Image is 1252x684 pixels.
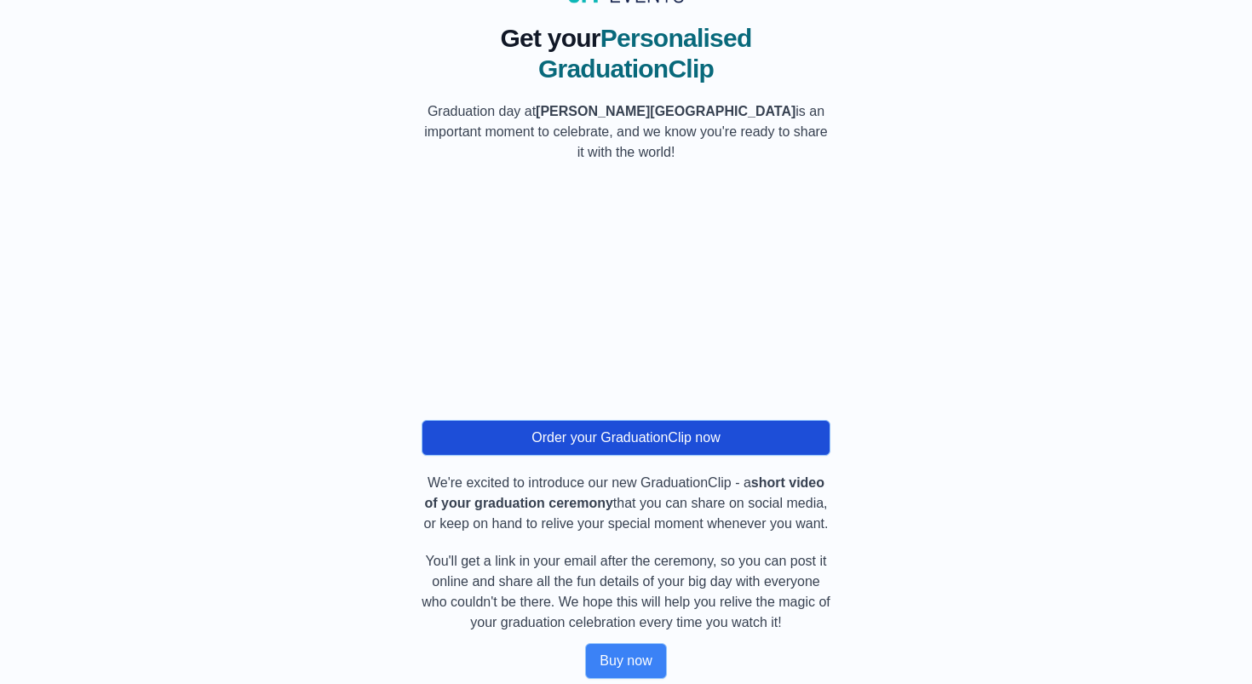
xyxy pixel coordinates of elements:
span: Get your [500,24,600,52]
span: Personalised GraduationClip [538,24,752,83]
b: [PERSON_NAME][GEOGRAPHIC_DATA] [536,104,795,118]
p: You'll get a link in your email after the ceremony, so you can post it online and share all the f... [422,551,830,633]
button: Order your GraduationClip now [422,420,830,456]
p: Graduation day at is an important moment to celebrate, and we know you're ready to share it with ... [422,101,830,163]
button: Buy now [585,643,666,679]
iframe: MyGraduationClip [422,180,830,410]
p: We're excited to introduce our new GraduationClip - a that you can share on social media, or keep... [422,473,830,534]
